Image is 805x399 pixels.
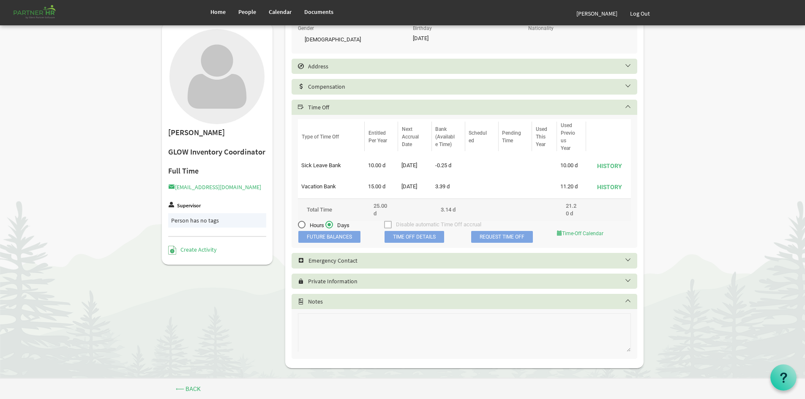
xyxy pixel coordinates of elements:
[298,299,304,304] span: Select
[177,203,201,209] label: Supervisor
[168,246,176,255] img: Create Activity
[385,231,444,243] span: Time Off Details
[532,177,557,196] td: is template cell column header Used This Year
[298,177,365,196] td: Vacation Bank column header Type of Time Off
[298,104,644,111] h5: Time Off
[168,167,267,175] h4: Full Time
[592,160,628,171] button: History
[171,216,264,225] div: Person has no tags
[298,63,644,70] h5: Address
[302,134,339,140] span: Type of Time Off
[432,198,465,221] td: 23.54 column header Bank (Available Time)
[586,198,631,221] td: column header
[435,126,455,147] span: Bank (Available Time)
[238,8,256,16] span: People
[532,156,557,175] td: is template cell column header Used This Year
[499,156,532,175] td: is template cell column header Pending Time
[469,130,487,144] span: Scheduled
[432,156,465,175] td: -0.25 d is template cell column header Bank (Available Time)
[169,29,265,124] img: User with no profile picture
[298,298,644,305] h5: Notes
[402,126,419,147] span: Next Accrual Date
[210,8,226,16] span: Home
[413,26,432,31] label: Birthday
[168,246,217,253] a: Create Activity
[557,156,586,175] td: 10.00 d is template cell column header Used Previous Year
[298,198,365,221] td: column header Type of Time Off
[532,198,557,221] td: 0.00 column header Used This Year
[298,63,304,69] span: Select
[624,2,656,25] a: Log Out
[499,198,532,221] td: 0.00 column header Pending Time
[298,257,644,264] h5: Emergency Contact
[298,278,304,284] span: Select
[432,177,465,196] td: 3.39 d is template cell column header Bank (Available Time)
[298,156,365,175] td: Sick Leave Bank column header Type of Time Off
[365,198,398,221] td: 25.00 column header Entitled Per Year
[269,8,292,16] span: Calendar
[168,148,267,157] h2: GLOW Inventory Coordinator
[465,177,499,196] td: is template cell column header Scheduled
[398,156,431,175] td: 9/1/2026 column header Next Accrual Date
[536,126,547,147] span: Used This Year
[586,177,631,196] td: is Command column column header
[168,183,261,191] a: [EMAIL_ADDRESS][DOMAIN_NAME]
[325,222,349,229] span: Days
[561,122,575,151] span: Used Previous Year
[298,231,360,243] span: Future Balances
[592,181,628,193] button: History
[502,130,521,144] span: Pending Time
[298,222,324,229] span: Hours
[398,177,431,196] td: 9/30/2025 column header Next Accrual Date
[168,128,267,137] h2: [PERSON_NAME]
[365,156,398,175] td: 10.00 d is template cell column header Entitled Per Year
[471,231,533,243] a: Request Time Off
[499,177,532,196] td: is template cell column header Pending Time
[570,2,624,25] a: [PERSON_NAME]
[465,156,499,175] td: is template cell column header Scheduled
[298,26,314,31] label: Gender
[398,198,431,221] td: column header Next Accrual Date
[528,26,554,31] label: Nationality
[586,156,631,175] td: is Command column column header
[557,177,586,196] td: 11.20 d is template cell column header Used Previous Year
[298,83,644,90] h5: Compensation
[298,258,304,263] span: Select
[298,104,304,110] span: Select
[298,84,304,90] span: Select
[368,130,387,144] span: Entitled Per Year
[304,8,333,16] span: Documents
[557,198,586,221] td: 159.00 column header Used Previous Year
[557,231,603,236] a: Time-Off Calendar
[365,177,398,196] td: 15.00 d is template cell column header Entitled Per Year
[298,278,644,285] h5: Private Information
[465,198,499,221] td: 0.00 column header Scheduled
